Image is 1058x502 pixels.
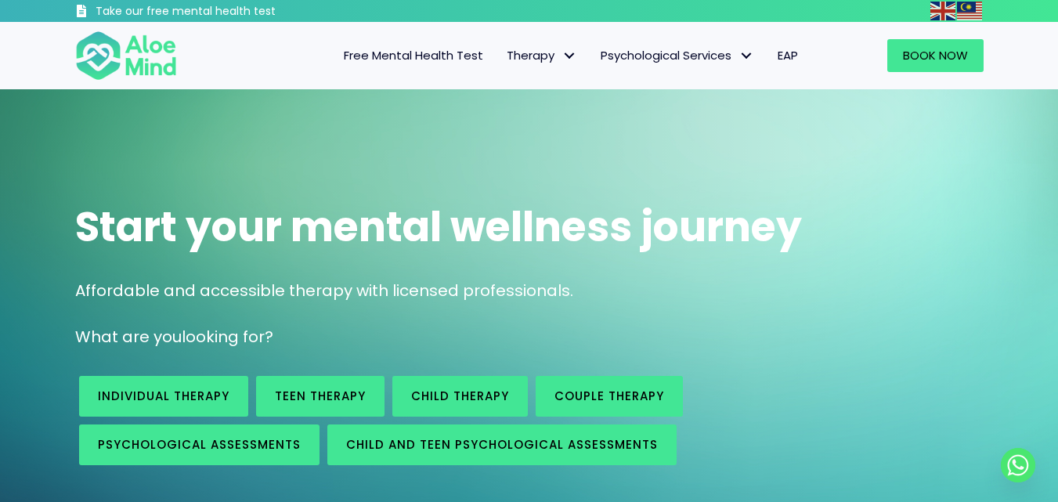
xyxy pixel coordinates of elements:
span: Therapy: submenu [558,45,581,67]
a: Take our free mental health test [75,4,359,22]
p: Affordable and accessible therapy with licensed professionals. [75,280,984,302]
span: looking for? [182,326,273,348]
nav: Menu [197,39,810,72]
a: Free Mental Health Test [332,39,495,72]
a: EAP [766,39,810,72]
a: Individual therapy [79,376,248,417]
a: Child Therapy [392,376,528,417]
span: What are you [75,326,182,348]
span: Teen Therapy [275,388,366,404]
span: Psychological Services: submenu [735,45,758,67]
a: Psychological ServicesPsychological Services: submenu [589,39,766,72]
img: ms [957,2,982,20]
span: Couple therapy [554,388,664,404]
img: en [930,2,955,20]
a: Child and Teen Psychological assessments [327,424,677,465]
span: Free Mental Health Test [344,47,483,63]
span: Child Therapy [411,388,509,404]
span: Child and Teen Psychological assessments [346,436,658,453]
span: Psychological assessments [98,436,301,453]
span: Start your mental wellness journey [75,198,802,255]
a: Malay [957,2,984,20]
a: English [930,2,957,20]
a: Whatsapp [1001,448,1035,482]
h3: Take our free mental health test [96,4,359,20]
span: Individual therapy [98,388,229,404]
span: Book Now [903,47,968,63]
span: Psychological Services [601,47,754,63]
img: Aloe mind Logo [75,30,177,81]
a: Book Now [887,39,984,72]
a: TherapyTherapy: submenu [495,39,589,72]
span: Therapy [507,47,577,63]
a: Psychological assessments [79,424,320,465]
a: Couple therapy [536,376,683,417]
a: Teen Therapy [256,376,385,417]
span: EAP [778,47,798,63]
